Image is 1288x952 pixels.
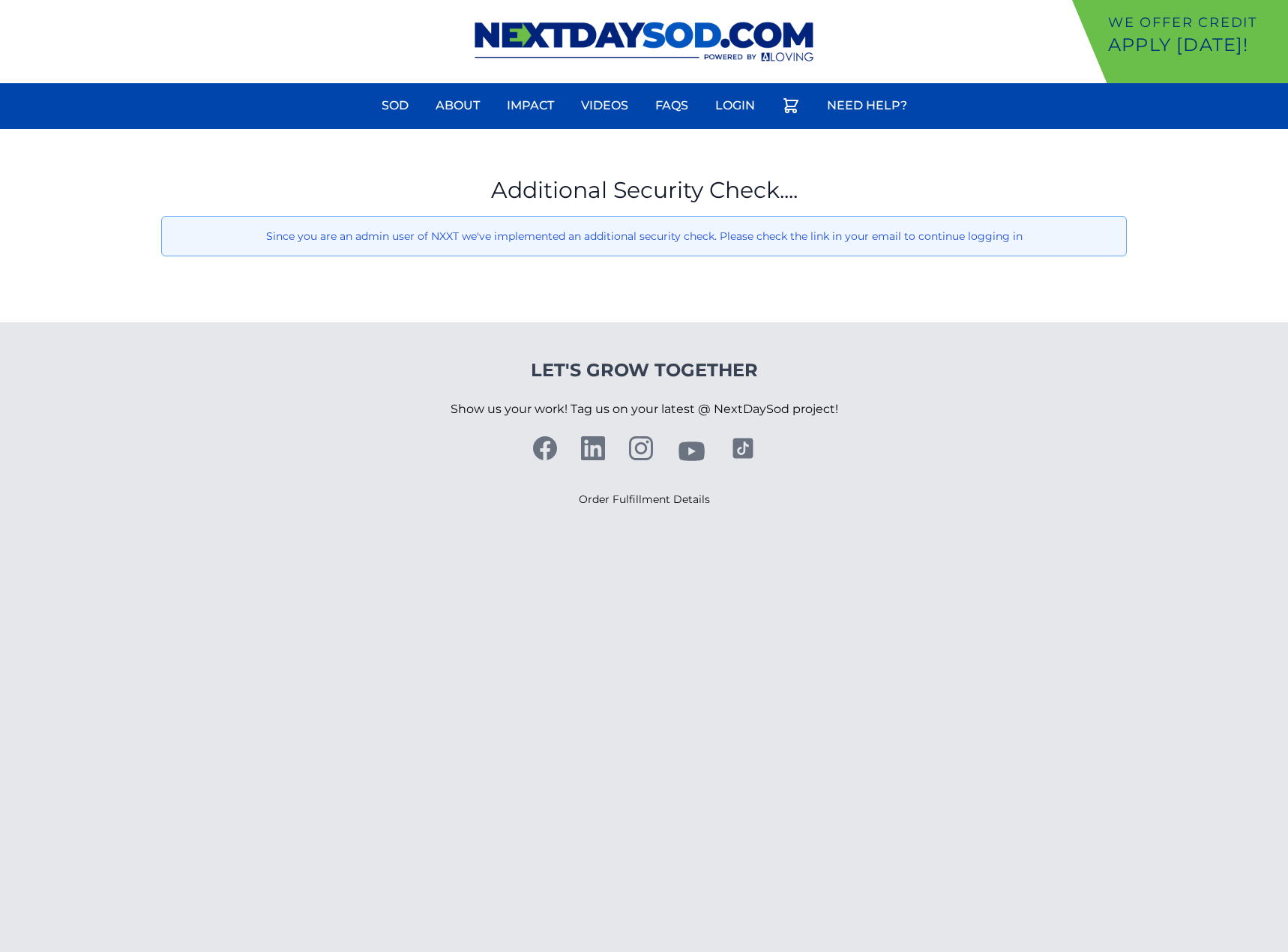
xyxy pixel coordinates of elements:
a: Sod [373,88,418,124]
a: Login [706,88,764,124]
p: Apply [DATE]! [1108,33,1282,57]
a: FAQs [646,88,697,124]
a: Need Help? [818,88,916,124]
h4: Let's Grow Together [451,358,838,382]
p: Show us your work! Tag us on your latest @ NextDaySod project! [451,382,838,436]
p: We offer Credit [1108,12,1282,33]
a: Impact [498,88,563,124]
a: About [427,88,489,124]
a: Order Fulfillment Details [579,492,710,506]
p: Since you are an admin user of NXXT we've implemented an additional security check. Please check ... [174,229,1115,244]
h1: Additional Security Check.... [161,177,1128,204]
a: Videos [572,88,637,124]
